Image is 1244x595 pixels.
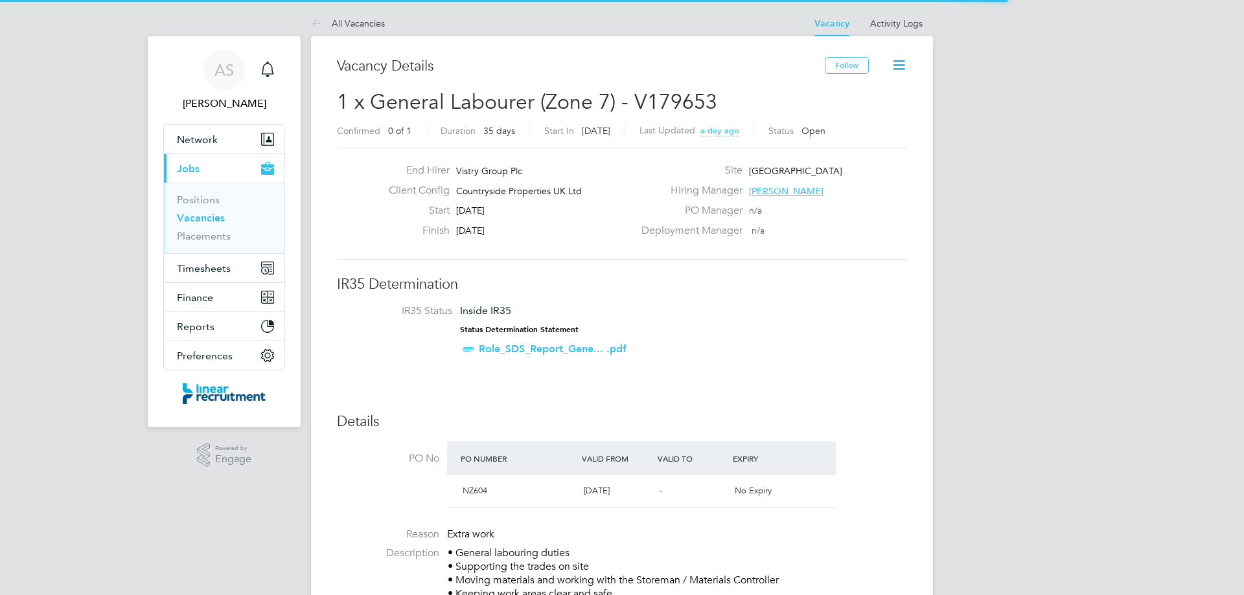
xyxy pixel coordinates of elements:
div: Valid To [654,447,730,470]
span: Engage [215,454,251,465]
button: Network [164,125,284,153]
label: Site [634,164,743,177]
span: [DATE] [456,225,485,236]
label: Start In [544,125,574,137]
span: AS [214,62,234,78]
span: [PERSON_NAME] [749,185,824,197]
span: [DATE] [456,205,485,216]
a: Vacancies [177,212,225,224]
span: 0 of 1 [388,125,411,137]
strong: Status Determination Statement [460,325,579,334]
span: Open [801,125,825,137]
label: Reason [337,528,439,541]
label: Finish [378,224,450,238]
a: Vacancy [814,18,849,29]
a: Positions [177,194,220,206]
span: 1 x General Labourer (Zone 7) - V179653 [337,89,717,115]
span: [DATE] [582,125,610,137]
a: Role_SDS_Report_Gene... .pdf [479,342,627,355]
a: Go to home page [163,383,285,404]
h3: Vacancy Details [337,57,825,76]
button: Preferences [164,341,284,370]
label: Duration [441,125,476,137]
span: - [660,485,662,496]
a: Activity Logs [870,17,923,29]
label: Client Config [378,184,450,197]
span: Countryside Properties UK Ltd [456,185,582,197]
a: Placements [177,230,231,242]
span: NZ604 [463,485,487,496]
label: Deployment Manager [634,224,743,238]
label: Last Updated [639,124,695,136]
label: PO Manager [634,204,743,218]
div: Valid From [579,447,654,470]
span: n/a [749,205,762,216]
span: [DATE] [584,485,610,496]
a: AS[PERSON_NAME] [163,49,285,111]
label: Confirmed [337,125,380,137]
button: Follow [825,57,869,74]
button: Reports [164,312,284,341]
a: Powered byEngage [197,443,252,467]
h3: Details [337,412,907,431]
span: Extra work [447,528,494,541]
label: Status [768,125,794,137]
span: Preferences [177,350,233,362]
div: PO Number [457,447,579,470]
label: Hiring Manager [634,184,743,197]
img: linearrecruitment-logo-retina.png [183,383,266,404]
span: Timesheets [177,262,231,275]
span: Jobs [177,163,200,175]
span: Powered by [215,443,251,454]
button: Jobs [164,154,284,183]
a: All Vacancies [311,17,385,29]
label: IR35 Status [350,304,452,318]
div: Expiry [730,447,805,470]
span: No Expiry [735,485,772,496]
span: n/a [752,225,765,236]
div: Jobs [164,183,284,253]
span: a day ago [700,125,739,136]
h3: IR35 Determination [337,275,907,294]
button: Finance [164,283,284,311]
label: PO No [337,452,439,466]
span: Reports [177,320,214,333]
button: Timesheets [164,254,284,282]
label: Start [378,204,450,218]
span: Finance [177,291,213,304]
span: Inside IR35 [460,304,511,317]
span: Vistry Group Plc [456,165,522,177]
nav: Main navigation [148,36,301,427]
span: Alyssa Smith [163,96,285,111]
span: [GEOGRAPHIC_DATA] [749,165,842,177]
label: Description [337,546,439,560]
label: End Hirer [378,164,450,177]
span: Network [177,133,218,146]
span: 35 days [483,125,515,137]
